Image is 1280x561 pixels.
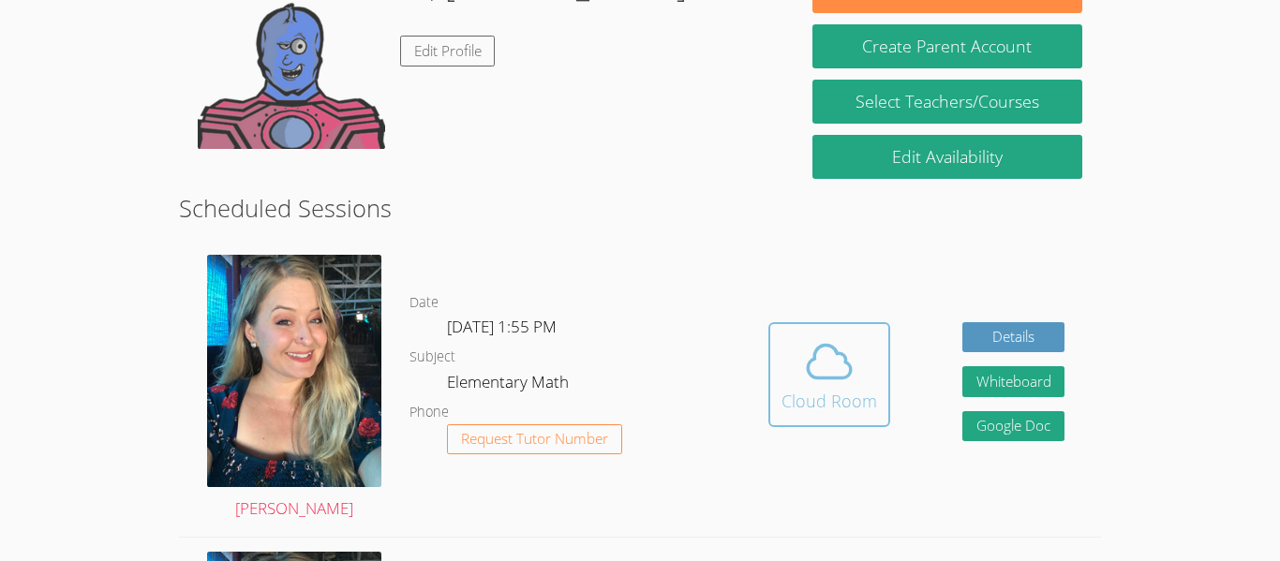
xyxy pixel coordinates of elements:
[962,411,1065,442] a: Google Doc
[447,369,573,401] dd: Elementary Math
[768,322,890,427] button: Cloud Room
[207,255,381,523] a: [PERSON_NAME]
[447,316,557,337] span: [DATE] 1:55 PM
[962,366,1065,397] button: Whiteboard
[447,424,622,455] button: Request Tutor Number
[461,432,608,446] span: Request Tutor Number
[409,346,455,369] dt: Subject
[781,388,877,414] div: Cloud Room
[812,24,1082,68] button: Create Parent Account
[409,291,439,315] dt: Date
[179,190,1101,226] h2: Scheduled Sessions
[812,135,1082,179] a: Edit Availability
[812,80,1082,124] a: Select Teachers/Courses
[962,322,1065,353] a: Details
[409,401,449,424] dt: Phone
[207,255,381,487] img: avatar.png
[400,36,496,66] a: Edit Profile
